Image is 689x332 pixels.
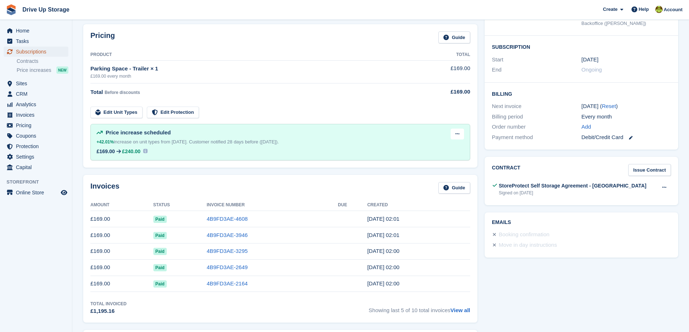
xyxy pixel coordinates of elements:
[438,182,470,194] a: Guide
[499,182,646,190] div: StoreProtect Self Storage Agreement - [GEOGRAPHIC_DATA]
[4,47,68,57] a: menu
[16,187,59,198] span: Online Store
[122,148,141,154] span: £240.00
[492,43,671,50] h2: Subscription
[664,6,682,13] span: Account
[90,73,412,79] div: £169.00 every month
[16,162,59,172] span: Capital
[207,199,338,211] th: Invoice Number
[492,66,581,74] div: End
[4,162,68,172] a: menu
[639,6,649,13] span: Help
[582,102,671,111] div: [DATE] ( )
[153,264,167,271] span: Paid
[90,107,143,118] a: Edit Unit Types
[90,307,127,315] div: £1,195.16
[17,58,68,65] a: Contracts
[492,133,581,142] div: Payment method
[7,178,72,186] span: Storefront
[90,301,127,307] div: Total Invoiced
[4,78,68,89] a: menu
[143,149,148,153] img: icon-info-931a05b42745ab749e9cb3f8fd5492de83d1ef71f8849c2817883450ef4d471b.svg
[367,216,399,222] time: 2025-09-15 01:01:24 UTC
[90,89,103,95] span: Total
[56,66,68,74] div: NEW
[153,248,167,255] span: Paid
[20,4,72,16] a: Drive Up Storage
[207,248,247,254] a: 4B9FD3AE-3295
[207,264,247,270] a: 4B9FD3AE-2649
[450,307,470,313] a: View all
[412,88,470,96] div: £169.00
[492,164,520,176] h2: Contract
[90,49,412,61] th: Product
[582,133,671,142] div: Debit/Credit Card
[97,138,114,146] div: +42.01%
[147,107,199,118] a: Edit Protection
[189,139,279,145] span: Customer notified 28 days before ([DATE]).
[153,199,207,211] th: Status
[207,216,247,222] a: 4B9FD3AE-4608
[492,113,581,121] div: Billing period
[582,123,591,131] a: Add
[412,60,470,83] td: £169.00
[367,248,399,254] time: 2025-07-15 01:00:54 UTC
[4,141,68,151] a: menu
[4,89,68,99] a: menu
[90,227,153,243] td: £169.00
[60,188,68,197] a: Preview store
[492,220,671,225] h2: Emails
[367,199,470,211] th: Created
[16,120,59,130] span: Pricing
[153,280,167,288] span: Paid
[90,211,153,227] td: £169.00
[16,131,59,141] span: Coupons
[412,49,470,61] th: Total
[6,4,17,15] img: stora-icon-8386f47178a22dfd0bd8f6a31ec36ba5ce8667c1dd55bd0f319d3a0aa187defe.svg
[16,78,59,89] span: Sites
[105,90,140,95] span: Before discounts
[582,20,671,27] div: Backoffice ([PERSON_NAME])
[582,66,602,73] span: Ongoing
[367,232,399,238] time: 2025-08-15 01:01:24 UTC
[153,232,167,239] span: Paid
[499,190,646,196] div: Signed on [DATE]
[4,187,68,198] a: menu
[4,110,68,120] a: menu
[16,36,59,46] span: Tasks
[90,199,153,211] th: Amount
[207,232,247,238] a: 4B9FD3AE-3946
[499,230,549,239] div: Booking confirmation
[16,152,59,162] span: Settings
[603,6,617,13] span: Create
[582,56,599,64] time: 2025-02-15 01:00:00 UTC
[492,123,581,131] div: Order number
[106,129,171,135] span: Price increase scheduled
[438,31,470,43] a: Guide
[90,259,153,276] td: £169.00
[4,152,68,162] a: menu
[16,141,59,151] span: Protection
[602,103,616,109] a: Reset
[97,139,188,145] span: increase on unit types from [DATE].
[4,120,68,130] a: menu
[4,99,68,109] a: menu
[90,31,115,43] h2: Pricing
[17,67,51,74] span: Price increases
[4,131,68,141] a: menu
[4,26,68,36] a: menu
[492,90,671,97] h2: Billing
[16,99,59,109] span: Analytics
[90,182,119,194] h2: Invoices
[90,243,153,259] td: £169.00
[492,56,581,64] div: Start
[16,26,59,36] span: Home
[16,89,59,99] span: CRM
[17,66,68,74] a: Price increases NEW
[338,199,367,211] th: Due
[16,47,59,57] span: Subscriptions
[492,102,581,111] div: Next invoice
[4,36,68,46] a: menu
[207,280,247,286] a: 4B9FD3AE-2164
[367,264,399,270] time: 2025-06-15 01:00:03 UTC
